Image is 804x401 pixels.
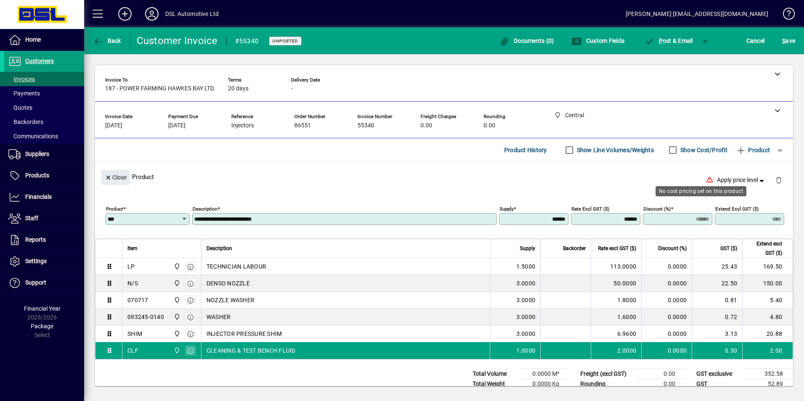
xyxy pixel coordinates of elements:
[748,239,782,258] span: Extend excl GST ($)
[732,142,774,158] button: Product
[519,369,569,379] td: 0.0000 M³
[743,369,793,379] td: 352.58
[576,379,635,389] td: Rounding
[692,369,743,379] td: GST exclusive
[206,296,254,304] span: NOZZLE WASHER
[165,7,219,21] div: DSL Automotive Ltd
[596,313,636,321] div: 1.6000
[25,36,41,43] span: Home
[780,33,797,48] button: Save
[206,244,232,253] span: Description
[736,143,770,157] span: Product
[516,296,536,304] span: 3.0000
[127,262,135,271] div: LP
[172,262,181,271] span: Central
[516,313,536,321] span: 3.0000
[641,275,692,292] td: 0.0000
[172,295,181,305] span: Central
[596,330,636,338] div: 6.9600
[658,244,687,253] span: Discount (%)
[641,325,692,342] td: 0.0000
[231,122,254,129] span: Injectors
[4,72,84,86] a: Invoices
[172,279,181,288] span: Central
[4,272,84,293] a: Support
[692,275,742,292] td: 22.50
[206,330,282,338] span: INJECTOR PRESSURE SHIM
[500,37,554,44] span: Documents (0)
[8,119,43,125] span: Backorders
[168,122,185,129] span: [DATE]
[500,206,513,212] mat-label: Supply
[782,37,785,44] span: S
[105,85,215,92] span: 187 - POWER FARMING HAWKES BAY LTD.
[127,330,142,338] div: SHIM
[744,33,767,48] button: Cancel
[357,122,374,129] span: 55340
[742,258,793,275] td: 169.50
[8,76,35,82] span: Invoices
[692,379,743,389] td: GST
[25,150,49,157] span: Suppliers
[569,33,627,48] button: Custom Fields
[641,292,692,309] td: 0.0000
[105,122,122,129] span: [DATE]
[25,58,54,64] span: Customers
[291,85,293,92] span: -
[468,369,519,379] td: Total Volume
[598,244,636,253] span: Rate excl GST ($)
[635,379,685,389] td: 0.00
[641,309,692,325] td: 0.0000
[127,279,138,288] div: N/S
[576,369,635,379] td: Freight (excl GST)
[25,172,49,179] span: Products
[742,342,793,359] td: 2.00
[228,85,249,92] span: 20 days
[93,37,121,44] span: Back
[8,133,58,140] span: Communications
[742,325,793,342] td: 20.88
[25,279,46,286] span: Support
[4,129,84,143] a: Communications
[516,262,536,271] span: 1.5000
[272,38,298,44] span: Unposted
[4,100,84,115] a: Quotes
[640,33,697,48] button: Post & Email
[25,215,38,222] span: Staff
[4,208,84,229] a: Staff
[127,346,138,355] div: CLF
[742,309,793,325] td: 4.80
[91,33,123,48] button: Back
[742,275,793,292] td: 150.00
[516,279,536,288] span: 3.0000
[679,146,727,154] label: Show Cost/Profit
[743,379,793,389] td: 52.89
[769,176,789,184] app-page-header-button: Delete
[501,142,550,158] button: Product History
[715,206,759,212] mat-label: Extend excl GST ($)
[596,262,636,271] div: 113.0000
[504,143,547,157] span: Product History
[641,258,692,275] td: 0.0000
[484,122,495,129] span: 0.00
[4,29,84,50] a: Home
[692,292,742,309] td: 0.81
[235,34,259,48] div: #55340
[596,279,636,288] div: 50.0000
[692,309,742,325] td: 0.72
[571,37,624,44] span: Custom Fields
[95,161,793,192] div: Product
[519,379,569,389] td: 0.0000 Kg
[127,244,138,253] span: Item
[468,379,519,389] td: Total Weight
[206,262,266,271] span: TECHNICIAN LABOUR
[127,313,164,321] div: 093245-0140
[99,173,132,181] app-page-header-button: Close
[692,258,742,275] td: 25.43
[105,171,127,185] span: Close
[571,206,609,212] mat-label: Rate excl GST ($)
[575,146,654,154] label: Show Line Volumes/Weights
[746,34,765,47] span: Cancel
[782,34,795,47] span: ave
[138,6,165,21] button: Profile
